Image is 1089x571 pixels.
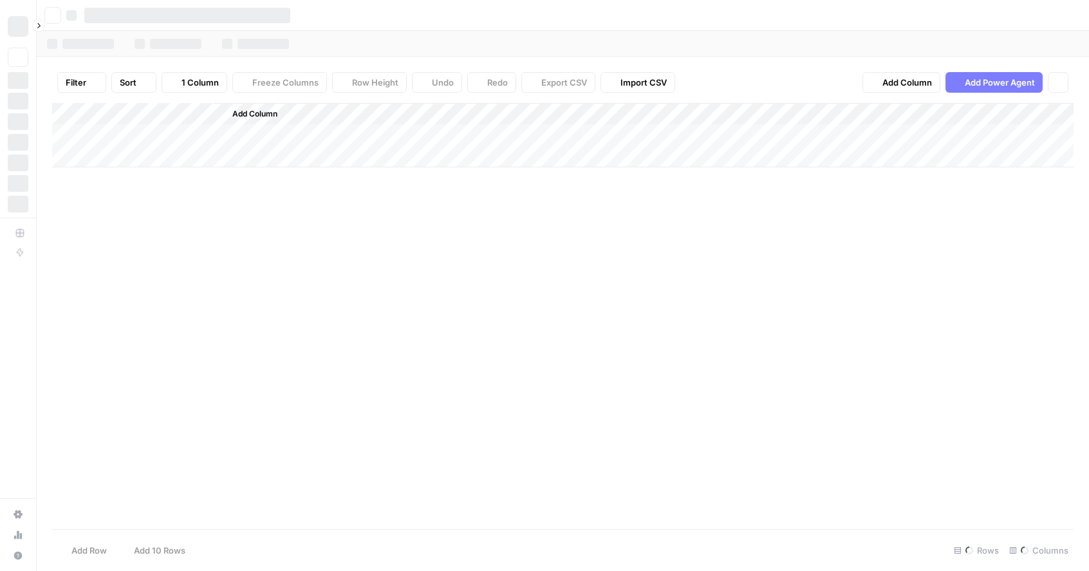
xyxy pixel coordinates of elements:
[52,540,115,561] button: Add Row
[71,544,107,557] span: Add Row
[8,525,28,545] a: Usage
[66,76,86,89] span: Filter
[8,545,28,566] button: Help + Support
[620,76,667,89] span: Import CSV
[541,76,587,89] span: Export CSV
[232,108,277,120] span: Add Column
[882,76,932,89] span: Add Column
[216,106,283,122] button: Add Column
[600,72,675,93] button: Import CSV
[115,540,193,561] button: Add 10 Rows
[487,76,508,89] span: Redo
[862,72,940,93] button: Add Column
[945,72,1043,93] button: Add Power Agent
[467,72,516,93] button: Redo
[120,76,136,89] span: Sort
[181,76,219,89] span: 1 Column
[949,540,1004,561] div: Rows
[134,544,185,557] span: Add 10 Rows
[332,72,407,93] button: Row Height
[521,72,595,93] button: Export CSV
[162,72,227,93] button: 1 Column
[965,76,1035,89] span: Add Power Agent
[232,72,327,93] button: Freeze Columns
[57,72,106,93] button: Filter
[1004,540,1074,561] div: Columns
[352,76,398,89] span: Row Height
[412,72,462,93] button: Undo
[8,504,28,525] a: Settings
[432,76,454,89] span: Undo
[111,72,156,93] button: Sort
[252,76,319,89] span: Freeze Columns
